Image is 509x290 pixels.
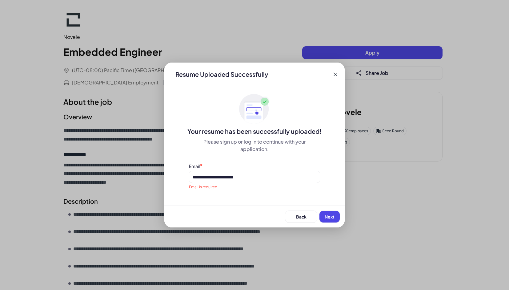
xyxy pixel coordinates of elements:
img: ApplyedMaskGroup3.svg [239,94,270,125]
button: Back [285,211,317,223]
div: Please sign up or log in to continue with your application. [189,138,320,153]
label: Email [189,163,200,169]
span: Back [296,214,307,219]
div: Your resume has been successfully uploaded! [164,127,345,136]
div: Resume Uploaded Successfully [170,70,273,79]
span: Next [325,214,335,219]
button: Next [319,211,340,223]
span: Email is required [189,185,217,189]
